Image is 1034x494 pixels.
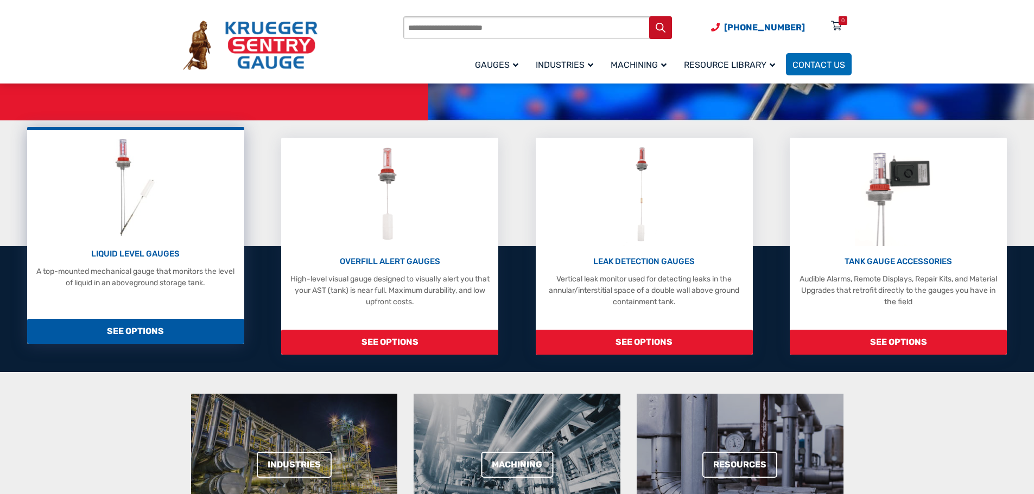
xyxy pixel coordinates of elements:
[790,330,1007,355] span: SEE OPTIONS
[711,21,805,34] a: Phone Number (920) 434-8860
[281,330,498,355] span: SEE OPTIONS
[786,53,852,75] a: Contact Us
[677,52,786,77] a: Resource Library
[529,52,604,77] a: Industries
[287,273,493,307] p: High-level visual gauge designed to visually alert you that your AST (tank) is near full. Maximum...
[541,255,747,268] p: LEAK DETECTION GAUGES
[795,273,1001,307] p: Audible Alarms, Remote Displays, Repair Kits, and Material Upgrades that retrofit directly to the...
[611,60,667,70] span: Machining
[27,127,244,344] a: Liquid Level Gauges LIQUID LEVEL GAUGES A top-mounted mechanical gauge that monitors the level of...
[795,255,1001,268] p: TANK GAUGE ACCESSORIES
[541,273,747,307] p: Vertical leak monitor used for detecting leaks in the annular/interstitial space of a double wall...
[106,136,164,239] img: Liquid Level Gauges
[257,452,332,478] a: Industries
[702,452,777,478] a: Resources
[623,143,665,246] img: Leak Detection Gauges
[604,52,677,77] a: Machining
[841,16,845,25] div: 0
[481,452,553,478] a: Machining
[684,60,775,70] span: Resource Library
[33,266,239,288] p: A top-mounted mechanical gauge that monitors the level of liquid in an aboveground storage tank.
[287,255,493,268] p: OVERFILL ALERT GAUGES
[27,319,244,344] span: SEE OPTIONS
[468,52,529,77] a: Gauges
[33,248,239,260] p: LIQUID LEVEL GAUGES
[792,60,845,70] span: Contact Us
[536,138,753,355] a: Leak Detection Gauges LEAK DETECTION GAUGES Vertical leak monitor used for detecting leaks in the...
[281,138,498,355] a: Overfill Alert Gauges OVERFILL ALERT GAUGES High-level visual gauge designed to visually alert yo...
[724,22,805,33] span: [PHONE_NUMBER]
[790,138,1007,355] a: Tank Gauge Accessories TANK GAUGE ACCESSORIES Audible Alarms, Remote Displays, Repair Kits, and M...
[855,143,942,246] img: Tank Gauge Accessories
[536,60,593,70] span: Industries
[475,60,518,70] span: Gauges
[536,330,753,355] span: SEE OPTIONS
[183,21,318,70] img: Krueger Sentry Gauge
[366,143,414,246] img: Overfill Alert Gauges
